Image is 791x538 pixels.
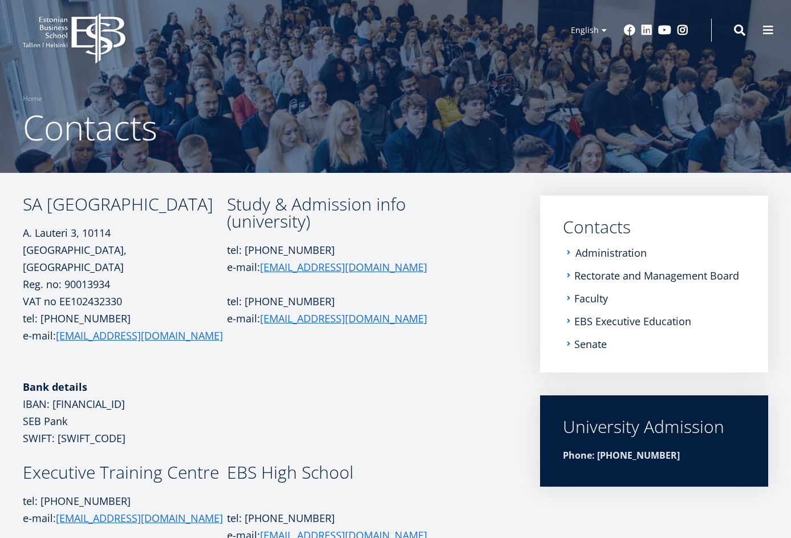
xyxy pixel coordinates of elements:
a: Home [23,93,42,104]
a: EBS Executive Education [574,315,691,327]
a: Contacts [563,219,745,236]
p: A. Lauteri 3, 10114 [GEOGRAPHIC_DATA], [GEOGRAPHIC_DATA] Reg. no: 90013934 [23,224,227,293]
a: [EMAIL_ADDRESS][DOMAIN_NAME] [56,509,223,527]
a: Administration [575,247,647,258]
a: Linkedin [641,25,652,36]
h3: EBS High School [227,464,444,481]
a: [EMAIL_ADDRESS][DOMAIN_NAME] [260,258,427,276]
p: IBAN: [FINANCIAL_ID] SEB Pank SWIFT: [SWIFT_CODE] [23,378,227,447]
h3: Executive Training Centre [23,464,227,481]
div: University Admission [563,418,745,435]
span: Contacts [23,104,157,151]
p: tel: [PHONE_NUMBER] e-mail: [227,241,444,276]
a: Facebook [624,25,635,36]
h3: Study & Admission info (university) [227,196,444,230]
a: Instagram [677,25,688,36]
h3: SA [GEOGRAPHIC_DATA] [23,196,227,213]
p: tel: [PHONE_NUMBER] e-mail: [23,310,227,361]
p: tel: [PHONE_NUMBER] [227,293,444,310]
a: Rectorate and Management Board [574,270,739,281]
strong: Bank details [23,380,87,394]
a: Youtube [658,25,671,36]
strong: Phone: [PHONE_NUMBER] [563,449,680,462]
a: Senate [574,338,607,350]
a: Faculty [574,293,608,304]
p: VAT no EE102432330 [23,293,227,310]
p: tel: [PHONE_NUMBER] e-mail: [23,492,227,527]
a: [EMAIL_ADDRESS][DOMAIN_NAME] [260,310,427,327]
a: [EMAIL_ADDRESS][DOMAIN_NAME] [56,327,223,344]
p: e-mail: [227,310,444,327]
